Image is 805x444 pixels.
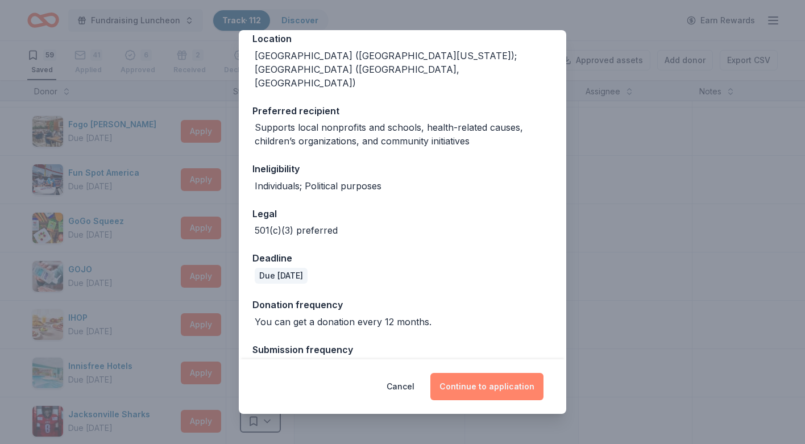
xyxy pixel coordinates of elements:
[252,161,553,176] div: Ineligibility
[255,49,553,90] div: [GEOGRAPHIC_DATA] ([GEOGRAPHIC_DATA][US_STATE]); [GEOGRAPHIC_DATA] ([GEOGRAPHIC_DATA], [GEOGRAPHI...
[255,179,381,193] div: Individuals; Political purposes
[252,342,553,357] div: Submission frequency
[430,373,543,400] button: Continue to application
[387,373,414,400] button: Cancel
[255,223,338,237] div: 501(c)(3) preferred
[255,268,308,284] div: Due [DATE]
[255,315,431,329] div: You can get a donation every 12 months.
[252,251,553,265] div: Deadline
[252,297,553,312] div: Donation frequency
[252,31,553,46] div: Location
[255,121,553,148] div: Supports local nonprofits and schools, health-related causes, children’s organizations, and commu...
[252,103,553,118] div: Preferred recipient
[252,206,553,221] div: Legal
